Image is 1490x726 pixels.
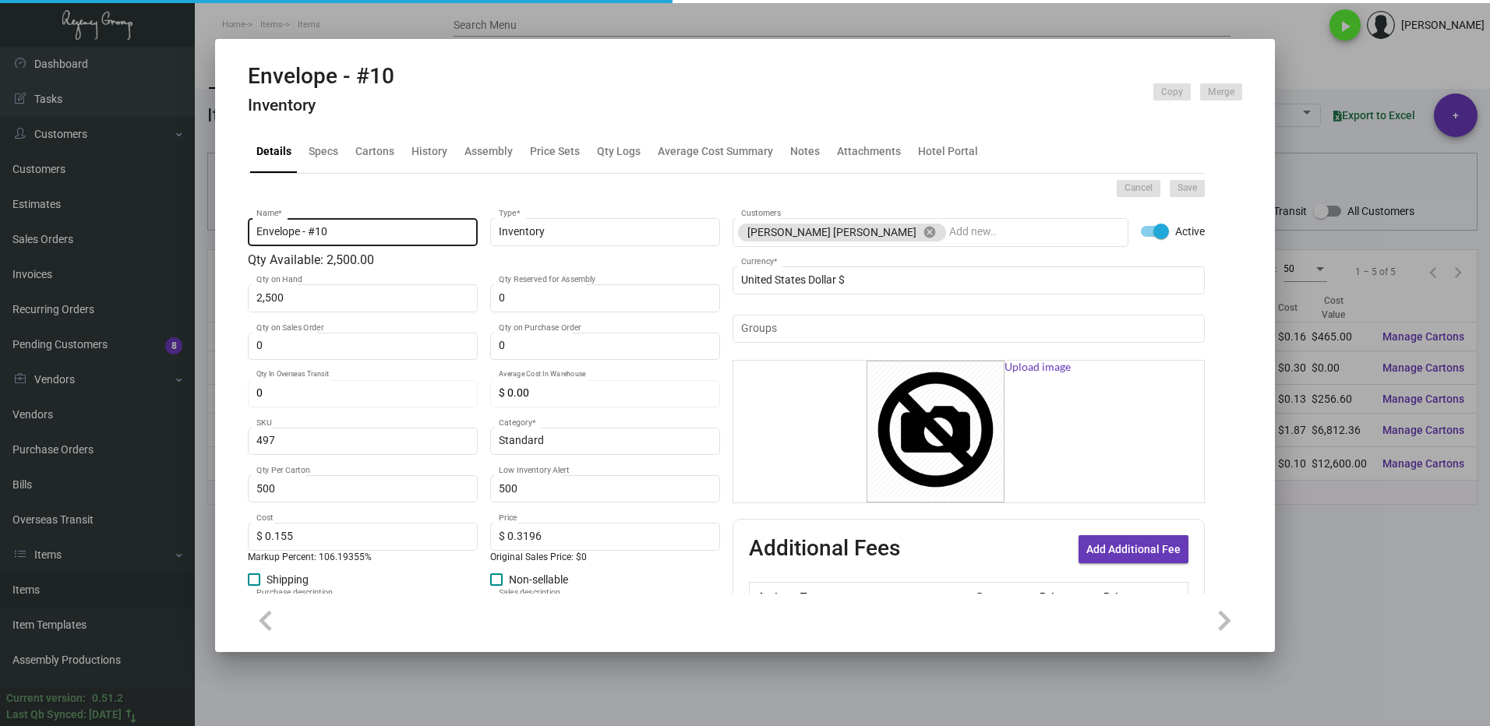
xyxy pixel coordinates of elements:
[1036,583,1100,610] th: Price
[741,322,1197,335] input: Add new..
[355,143,394,160] div: Cartons
[1079,535,1188,563] button: Add Additional Fee
[309,143,338,160] div: Specs
[796,583,971,610] th: Type
[1100,583,1170,610] th: Price type
[971,583,1035,610] th: Cost
[837,143,901,160] div: Attachments
[248,63,394,90] h2: Envelope - #10
[256,143,291,160] div: Details
[530,143,580,160] div: Price Sets
[6,707,122,723] div: Last Qb Synced: [DATE]
[949,226,1121,238] input: Add new..
[1170,180,1205,197] button: Save
[658,143,773,160] div: Average Cost Summary
[738,224,946,241] mat-chip: [PERSON_NAME] [PERSON_NAME]
[750,583,797,610] th: Active
[92,690,123,707] div: 0.51.2
[1117,180,1160,197] button: Cancel
[918,143,978,160] div: Hotel Portal
[1005,361,1071,502] span: Upload image
[248,251,720,270] div: Qty Available: 2,500.00
[6,690,86,707] div: Current version:
[749,535,900,563] h2: Additional Fees
[509,570,568,589] span: Non-sellable
[411,143,447,160] div: History
[1178,181,1197,195] span: Save
[267,570,309,589] span: Shipping
[1161,86,1183,99] span: Copy
[1153,83,1191,100] button: Copy
[1208,86,1234,99] span: Merge
[597,143,641,160] div: Qty Logs
[1125,181,1153,195] span: Cancel
[1175,222,1205,241] span: Active
[923,225,937,239] mat-icon: cancel
[1086,543,1181,555] span: Add Additional Fee
[1200,83,1242,100] button: Merge
[464,143,513,160] div: Assembly
[790,143,820,160] div: Notes
[248,96,394,115] h4: Inventory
